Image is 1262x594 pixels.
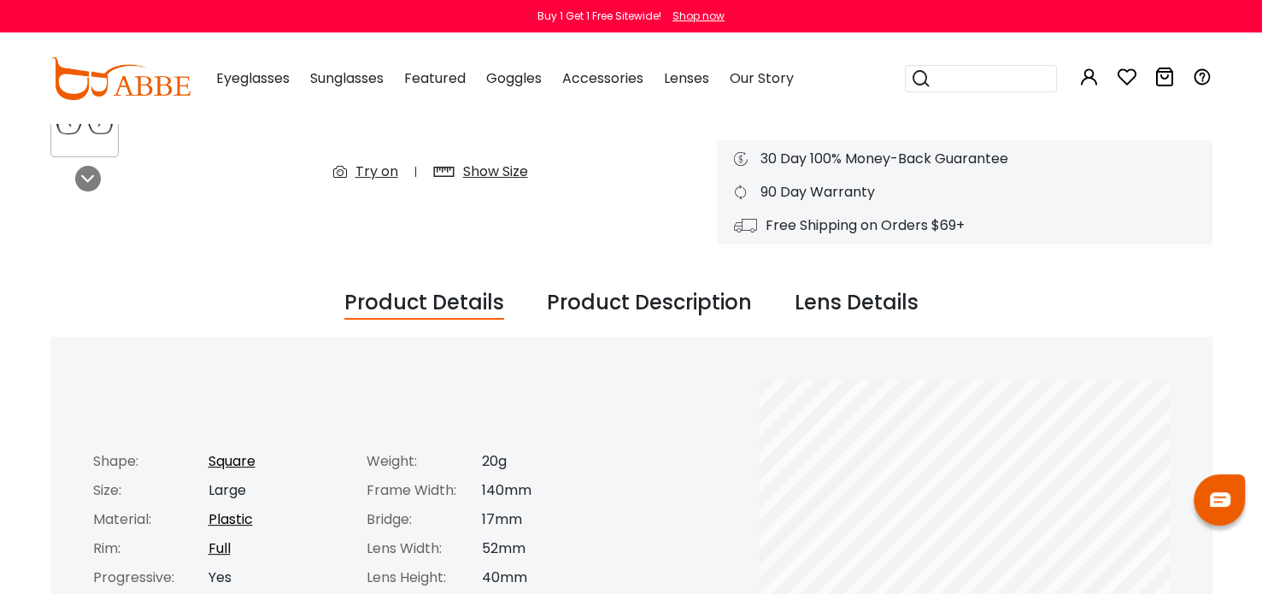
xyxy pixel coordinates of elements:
[93,568,208,588] div: Progressive:
[734,182,1195,203] div: 90 Day Warranty
[482,451,623,472] div: 20g
[367,451,482,472] div: Weight:
[50,57,191,100] img: abbeglasses.com
[734,215,1195,236] div: Free Shipping on Orders $69+
[482,568,623,588] div: 40mm
[208,509,253,529] a: Plastic
[664,68,709,88] span: Lenses
[367,568,482,588] div: Lens Height:
[795,287,919,320] div: Lens Details
[208,568,349,588] div: Yes
[208,451,255,471] a: Square
[355,162,398,182] div: Try on
[208,480,349,501] div: Large
[310,68,384,88] span: Sunglasses
[51,107,118,140] img: Laya Gun Plastic Eyeglasses , UniversalBridgeFit Frames from ABBE Glasses
[216,68,290,88] span: Eyeglasses
[93,451,208,472] div: Shape:
[664,9,725,23] a: Shop now
[672,9,725,24] div: Shop now
[404,68,466,88] span: Featured
[482,480,623,501] div: 140mm
[547,287,752,320] div: Product Description
[486,68,542,88] span: Goggles
[482,509,623,530] div: 17mm
[734,149,1195,169] div: 30 Day 100% Money-Back Guarantee
[482,538,623,559] div: 52mm
[562,68,643,88] span: Accessories
[367,538,482,559] div: Lens Width:
[367,480,482,501] div: Frame Width:
[463,162,528,182] div: Show Size
[537,9,661,24] div: Buy 1 Get 1 Free Sitewide!
[93,538,208,559] div: Rim:
[367,509,482,530] div: Bridge:
[1210,492,1230,507] img: chat
[208,538,231,558] a: Full
[93,509,208,530] div: Material:
[93,480,208,501] div: Size:
[344,287,504,320] div: Product Details
[730,68,794,88] span: Our Story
